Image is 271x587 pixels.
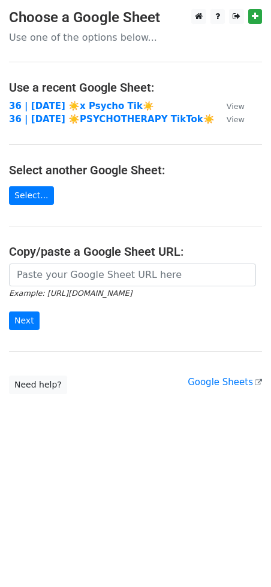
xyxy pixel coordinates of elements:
[9,289,132,298] small: Example: [URL][DOMAIN_NAME]
[9,114,215,125] a: 36 | [DATE] ☀️PSYCHOTHERAPY TikTok☀️
[227,102,245,111] small: View
[9,244,262,259] h4: Copy/paste a Google Sheet URL:
[227,115,245,124] small: View
[9,163,262,177] h4: Select another Google Sheet:
[215,114,245,125] a: View
[211,529,271,587] iframe: Chat Widget
[9,311,40,330] input: Next
[188,377,262,388] a: Google Sheets
[215,101,245,111] a: View
[9,376,67,394] a: Need help?
[9,264,256,286] input: Paste your Google Sheet URL here
[9,101,154,111] a: 36 | [DATE] ☀️x Psycho Tik☀️
[9,9,262,26] h3: Choose a Google Sheet
[9,186,54,205] a: Select...
[9,31,262,44] p: Use one of the options below...
[9,80,262,95] h4: Use a recent Google Sheet:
